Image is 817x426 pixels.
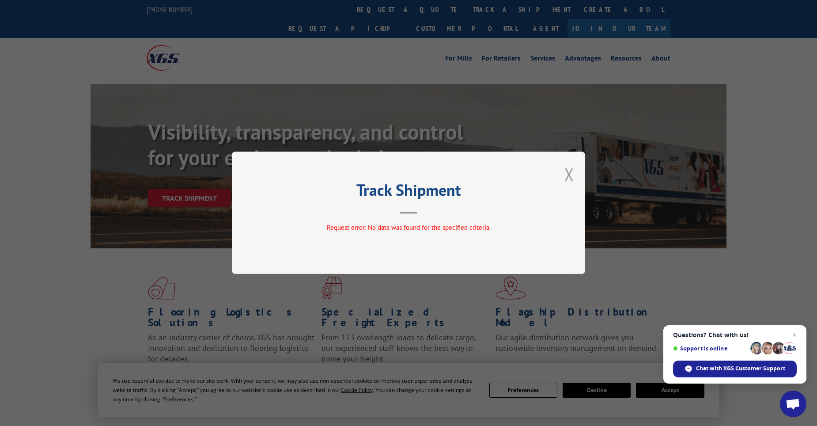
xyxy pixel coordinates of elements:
[276,184,541,201] h2: Track Shipment
[327,224,491,232] span: Request error: No data was found for the specified criteria.
[564,163,574,186] button: Close modal
[789,330,800,340] span: Close chat
[780,391,806,417] div: Open chat
[673,345,747,352] span: Support is online
[673,361,797,377] div: Chat with XGS Customer Support
[673,331,797,339] span: Questions? Chat with us!
[696,365,785,373] span: Chat with XGS Customer Support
